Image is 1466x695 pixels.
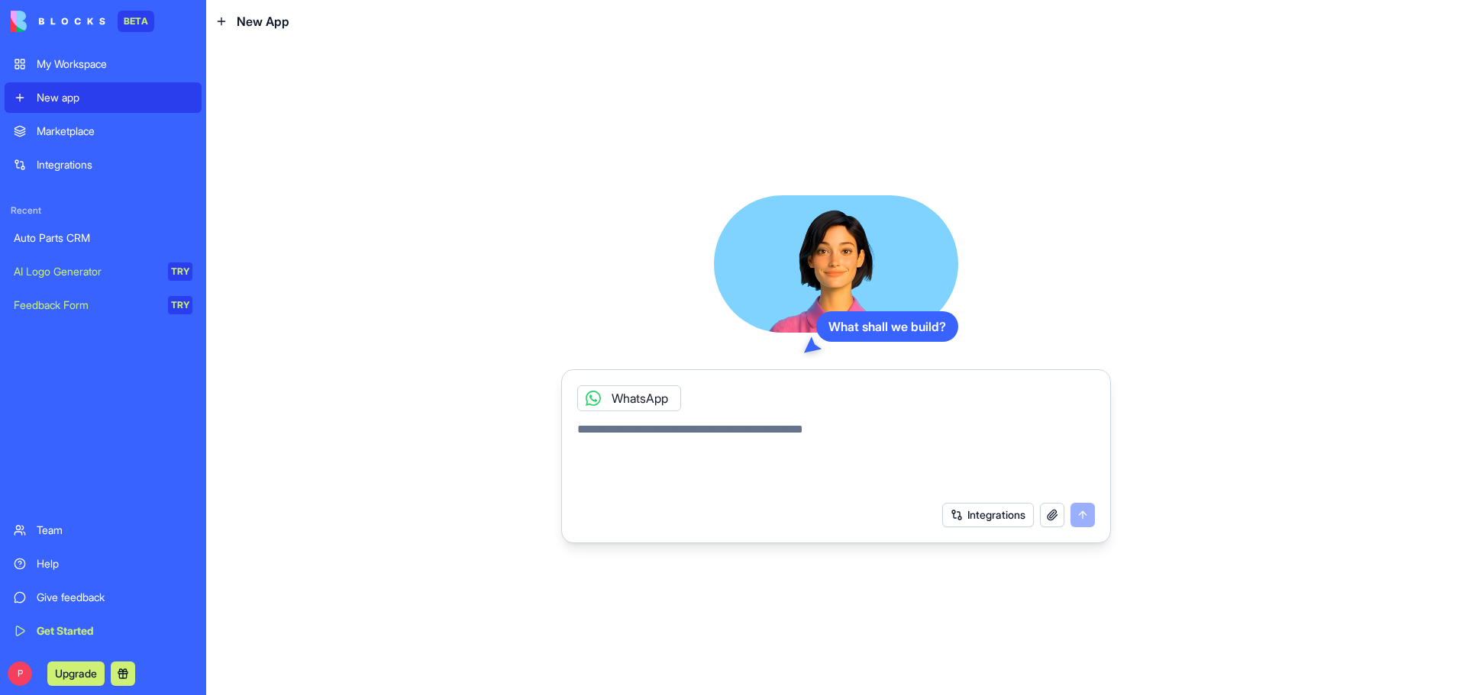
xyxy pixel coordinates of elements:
div: Get Started [37,623,192,639]
a: BETA [11,11,154,32]
a: Give feedback [5,582,202,613]
div: Feedback Form [14,298,157,313]
div: BETA [118,11,154,32]
span: P [8,661,32,686]
a: Auto Parts CRM [5,223,202,253]
div: Team [37,523,192,538]
a: Upgrade [47,665,105,681]
a: New app [5,82,202,113]
a: Feedback FormTRY [5,290,202,320]
div: Auto Parts CRM [14,230,192,246]
div: TRY [168,296,192,314]
button: Upgrade [47,661,105,686]
a: My Workspace [5,49,202,79]
img: logo [11,11,105,32]
div: Give feedback [37,590,192,605]
div: What shall we build? [816,311,958,342]
div: AI Logo Generator [14,264,157,279]
a: Integrations [5,150,202,180]
div: Marketplace [37,124,192,139]
a: Get Started [5,616,202,646]
a: Team [5,515,202,545]
div: TRY [168,262,192,281]
div: New app [37,90,192,105]
a: Marketplace [5,116,202,146]
div: WhatsApp [577,385,681,411]
span: Recent [5,204,202,217]
a: AI Logo GeneratorTRY [5,256,202,287]
span: New App [237,12,289,31]
div: Help [37,556,192,571]
button: Integrations [942,503,1034,527]
div: My Workspace [37,56,192,72]
div: Integrations [37,157,192,172]
a: Help [5,549,202,579]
